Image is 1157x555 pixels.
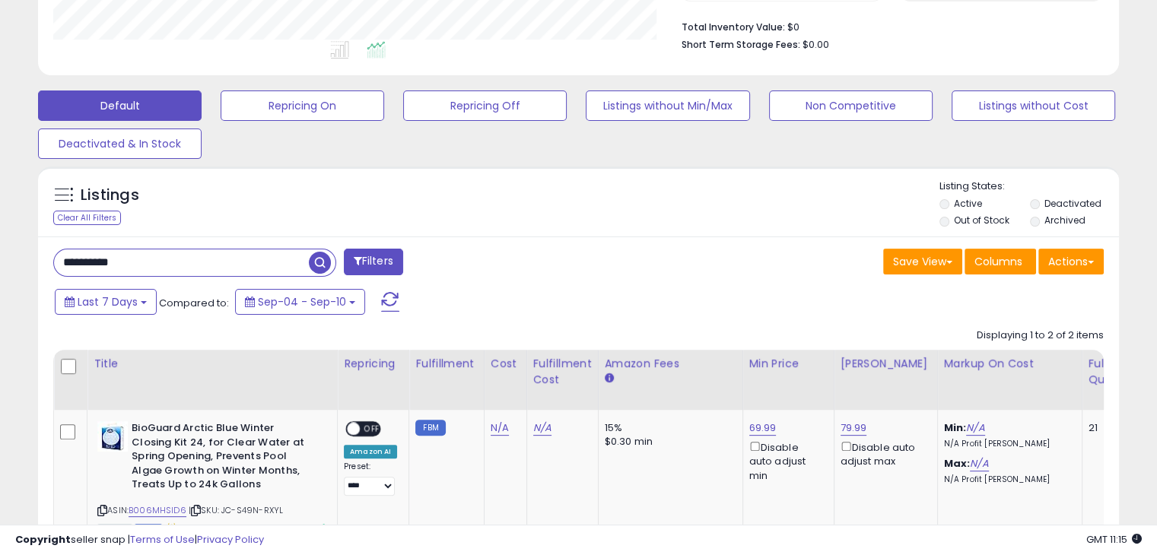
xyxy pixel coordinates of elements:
[258,294,346,309] span: Sep-04 - Sep-10
[221,90,384,121] button: Repricing On
[970,456,988,471] a: N/A
[159,296,229,310] span: Compared to:
[977,328,1104,343] div: Displaying 1 to 2 of 2 items
[197,532,264,547] a: Privacy Policy
[38,128,202,159] button: Deactivated & In Stock
[944,420,967,435] b: Min:
[944,356,1076,372] div: Markup on Cost
[344,356,402,372] div: Repricing
[491,420,509,436] a: N/A
[344,445,397,458] div: Amazon AI
[189,504,283,516] span: | SKU: JC-S49N-RXYL
[235,289,365,315] button: Sep-04 - Sep-10
[682,21,785,33] b: Total Inventory Value:
[749,439,822,483] div: Disable auto adjust min
[841,439,926,468] div: Disable auto adjust max
[937,350,1082,410] th: The percentage added to the cost of goods (COGS) that forms the calculator for Min & Max prices.
[415,356,477,372] div: Fulfillment
[682,38,800,51] b: Short Term Storage Fees:
[944,439,1070,449] p: N/A Profit [PERSON_NAME]
[415,420,445,436] small: FBM
[841,356,931,372] div: [PERSON_NAME]
[53,211,121,225] div: Clear All Filters
[965,249,1036,274] button: Columns
[939,179,1119,194] p: Listing States:
[954,214,1009,227] label: Out of Stock
[1044,197,1101,210] label: Deactivated
[605,356,736,372] div: Amazon Fees
[966,420,984,436] a: N/A
[533,356,592,388] div: Fulfillment Cost
[883,249,962,274] button: Save View
[15,532,71,547] strong: Copyright
[132,421,316,496] b: BioGuard Arctic Blue Winter Closing Kit 24, for Clear Water at Spring Opening, Prevents Pool Alga...
[78,294,138,309] span: Last 7 Days
[1038,249,1104,274] button: Actions
[944,474,1070,485] p: N/A Profit [PERSON_NAME]
[360,423,384,436] span: OFF
[769,90,933,121] button: Non Competitive
[1089,421,1136,435] div: 21
[749,356,828,372] div: Min Price
[803,37,829,52] span: $0.00
[1044,214,1085,227] label: Archived
[129,504,186,517] a: B006MHSID6
[954,197,982,210] label: Active
[682,17,1092,35] li: $0
[586,90,749,121] button: Listings without Min/Max
[55,289,157,315] button: Last 7 Days
[952,90,1115,121] button: Listings without Cost
[15,533,264,547] div: seller snap | |
[403,90,567,121] button: Repricing Off
[344,249,403,275] button: Filters
[94,356,331,372] div: Title
[533,420,551,436] a: N/A
[605,435,731,449] div: $0.30 min
[944,456,971,471] b: Max:
[97,421,128,452] img: 41erkpbH3nL._SL40_.jpg
[1086,532,1142,547] span: 2025-09-18 11:15 GMT
[841,420,867,436] a: 79.99
[1089,356,1141,388] div: Fulfillable Quantity
[491,356,520,372] div: Cost
[38,90,202,121] button: Default
[81,185,139,206] h5: Listings
[344,461,397,496] div: Preset:
[605,372,614,385] small: Amazon Fees.
[749,420,777,436] a: 69.99
[974,254,1022,269] span: Columns
[130,532,195,547] a: Terms of Use
[605,421,731,435] div: 15%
